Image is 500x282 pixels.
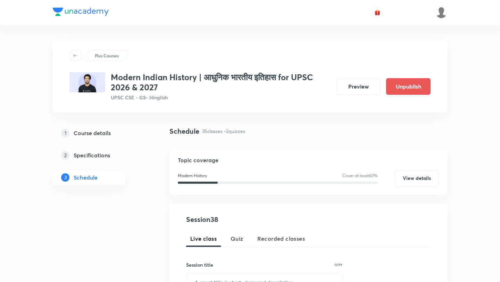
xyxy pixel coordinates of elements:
img: 19E03857-3385-4008-B9C9-5041D09E7A5E_plus.png [69,72,105,92]
p: 0/99 [335,263,342,266]
h6: Session title [186,261,213,268]
p: Modern History [178,173,207,179]
p: 35 classes [202,127,223,135]
img: avatar [374,9,381,16]
h4: Schedule [169,126,199,136]
h5: Course details [74,129,111,137]
span: Recorded classes [257,234,305,243]
span: Quiz [231,234,243,243]
button: Unpublish [386,78,431,95]
p: 3 [61,173,69,182]
h5: Schedule [74,173,98,182]
p: 2 [61,151,69,159]
p: UPSC CSE - GS • Hinglish [111,94,331,101]
h3: Modern Indian History | आधुनिक भारतीय इतिहास for UPSC 2026 & 2027 [111,72,331,92]
a: Company Logo [53,8,109,18]
a: 2Specifications [53,148,147,162]
button: avatar [372,7,383,18]
p: 1 [61,129,69,137]
button: Preview [336,78,381,95]
span: Live class [190,234,217,243]
p: • 2 quizzes [224,127,245,135]
p: Cover at least 60 % [342,173,378,179]
img: Ajit [435,7,447,18]
h5: Specifications [74,151,110,159]
p: Plus Courses [95,52,119,59]
img: Company Logo [53,8,109,16]
h4: Session 38 [186,214,313,225]
h5: Topic coverage [178,156,439,164]
button: View details [394,170,439,186]
a: 1Course details [53,126,147,140]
